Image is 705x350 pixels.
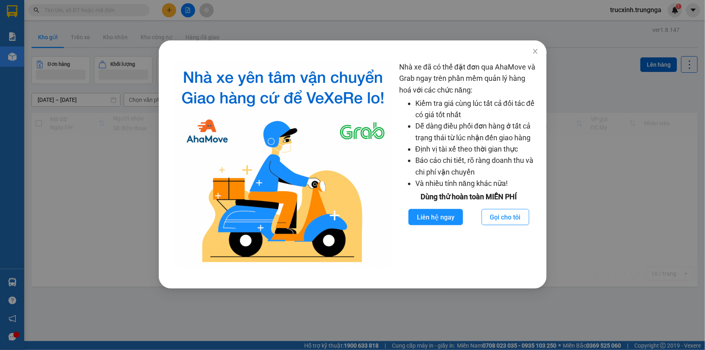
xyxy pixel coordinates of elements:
[415,143,538,155] li: Định vị tài xế theo thời gian thực
[415,155,538,178] li: Báo cáo chi tiết, rõ ràng doanh thu và chi phí vận chuyển
[173,61,393,268] img: logo
[524,40,546,63] button: Close
[490,212,520,222] span: Gọi cho tôi
[415,98,538,121] li: Kiểm tra giá cùng lúc tất cả đối tác để có giá tốt nhất
[408,209,463,225] button: Liên hệ ngay
[415,120,538,143] li: Dễ dàng điều phối đơn hàng ở tất cả trạng thái từ lúc nhận đến giao hàng
[532,48,538,55] span: close
[481,209,529,225] button: Gọi cho tôi
[415,178,538,189] li: Và nhiều tính năng khác nữa!
[417,212,454,222] span: Liên hệ ngay
[399,61,538,268] div: Nhà xe đã có thể đặt đơn qua AhaMove và Grab ngay trên phần mềm quản lý hàng hoá với các chức năng:
[399,191,538,202] div: Dùng thử hoàn toàn MIỄN PHÍ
